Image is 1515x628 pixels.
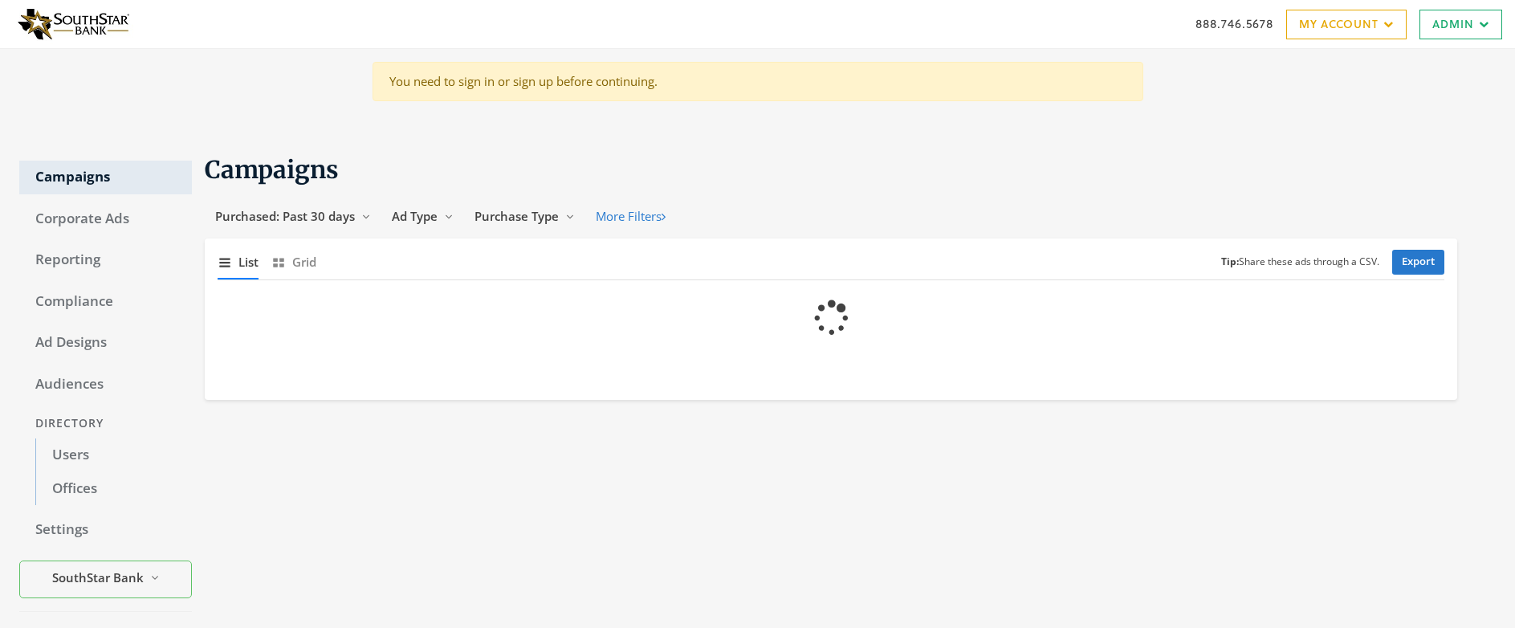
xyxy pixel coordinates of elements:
button: Purchase Type [464,202,585,231]
a: Compliance [19,285,192,319]
button: List [218,245,259,279]
a: My Account [1286,10,1407,39]
button: Ad Type [381,202,464,231]
span: List [238,253,259,271]
button: More Filters [585,202,676,231]
a: Offices [35,472,192,506]
small: Share these ads through a CSV. [1221,255,1379,270]
span: Campaigns [205,154,339,185]
div: You need to sign in or sign up before continuing. [373,62,1143,101]
a: 888.746.5678 [1195,15,1273,32]
a: Corporate Ads [19,202,192,236]
button: SouthStar Bank [19,561,192,598]
a: Admin [1419,10,1502,39]
span: SouthStar Bank [52,569,144,587]
span: Ad Type [392,208,438,224]
button: Purchased: Past 30 days [205,202,381,231]
span: Purchased: Past 30 days [215,208,355,224]
a: Ad Designs [19,326,192,360]
img: Adwerx [13,4,133,44]
a: Audiences [19,368,192,402]
button: Grid [271,245,316,279]
div: Directory [19,409,192,438]
a: Reporting [19,243,192,277]
span: Grid [292,253,316,271]
a: Export [1392,250,1444,275]
a: Campaigns [19,161,192,194]
b: Tip: [1221,255,1239,268]
a: Users [35,438,192,472]
span: Purchase Type [474,208,559,224]
a: Settings [19,513,192,547]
